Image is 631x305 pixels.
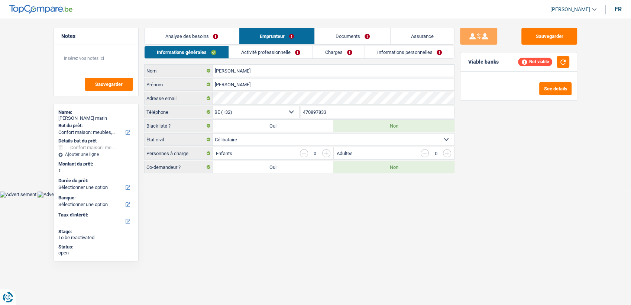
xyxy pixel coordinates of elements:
label: Banque: [58,195,132,201]
a: [PERSON_NAME] [544,3,596,16]
label: Enfants [216,151,232,156]
div: Stage: [58,229,134,235]
div: 0 [312,151,318,156]
div: Name: [58,109,134,115]
button: See details [539,82,572,95]
div: Status: [58,244,134,250]
label: Montant du prêt: [58,161,132,167]
div: fr [615,6,622,13]
label: Non [333,120,454,132]
span: Sauvegarder [95,82,123,87]
h5: Notes [61,33,131,39]
a: Documents [315,28,390,44]
a: Emprunteur [239,28,315,44]
label: Personnes à charge [145,147,213,159]
img: Advertisement [38,192,74,198]
a: Analyse des besoins [145,28,239,44]
label: Téléphone [145,106,213,118]
div: To be reactivated [58,235,134,241]
label: Taux d'intérêt: [58,212,132,218]
div: Not viable [518,58,552,66]
a: Assurance [391,28,454,44]
button: Sauvegarder [521,28,577,45]
label: Oui [213,161,333,173]
label: Oui [213,120,333,132]
label: Co-demandeur ? [145,161,213,173]
label: Non [333,161,454,173]
div: 0 [433,151,439,156]
label: Nom [145,65,213,77]
div: Ajouter une ligne [58,152,134,157]
button: Sauvegarder [85,78,133,91]
a: Informations générales [145,46,229,58]
label: Adresse email [145,92,213,104]
span: € [58,168,61,174]
div: [PERSON_NAME] marin [58,115,134,121]
input: 401020304 [301,106,454,118]
label: Durée du prêt: [58,178,132,184]
label: Adultes [337,151,353,156]
img: TopCompare Logo [9,5,72,14]
a: Informations personnelles [365,46,454,58]
a: Activité professionnelle [229,46,313,58]
div: open [58,250,134,256]
div: Détails but du prêt [58,138,134,144]
label: Prénom [145,78,213,90]
label: Blacklisté ? [145,120,213,132]
label: But du prêt: [58,123,132,129]
label: État civil [145,134,213,145]
span: [PERSON_NAME] [550,6,590,13]
a: Charges [313,46,365,58]
div: Viable banks [468,59,498,65]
